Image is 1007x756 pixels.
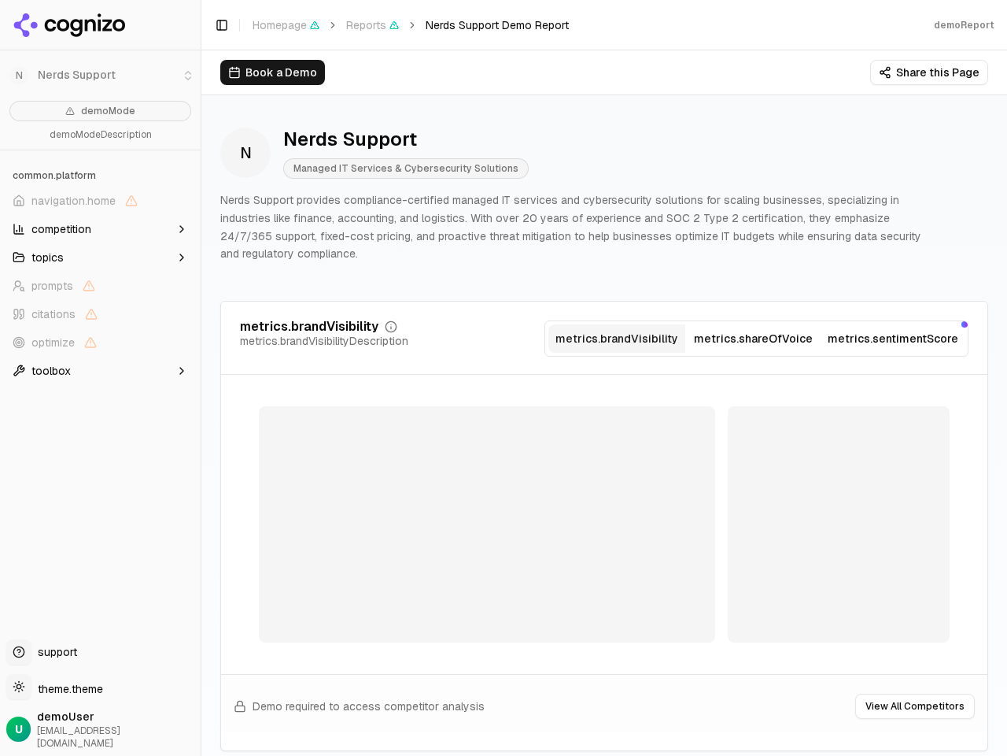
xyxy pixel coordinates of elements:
span: Reports [346,17,399,33]
button: competition [6,217,194,242]
span: [EMAIL_ADDRESS][DOMAIN_NAME] [37,724,194,750]
button: toolbox [6,358,194,384]
span: competition [31,221,91,237]
span: optimize [31,335,75,350]
div: metrics.brandVisibilityDescription [240,333,408,349]
button: Share this Page [870,60,988,85]
div: demoReport [934,19,994,31]
span: Nerds Support Demo Report [426,17,569,33]
span: toolbox [31,363,71,379]
div: Nerds Support [283,127,529,152]
span: Managed IT Services & Cybersecurity Solutions [283,158,529,179]
span: N [220,128,271,178]
nav: breadcrumb [253,17,569,33]
span: Demo required to access competitor analysis [253,699,485,714]
button: topics [6,245,194,270]
button: metrics.sentimentScore [821,324,965,353]
button: View All Competitors [855,694,975,719]
button: metrics.brandVisibility [548,324,685,353]
span: navigation.home [31,193,116,209]
div: metrics.brandVisibility [240,321,378,333]
span: support [31,644,77,660]
span: prompts [31,278,73,294]
button: Book a Demo [220,60,325,85]
span: topics [31,250,64,265]
div: common.platform [6,163,194,188]
span: citations [31,306,76,322]
span: demoUser [37,709,194,724]
button: metrics.shareOfVoice [685,324,822,353]
span: theme.theme [31,682,103,696]
span: Homepage [253,17,319,33]
span: U [15,721,23,737]
span: demoMode [81,105,135,117]
p: Nerds Support provides compliance-certified managed IT services and cybersecurity solutions for s... [220,191,925,263]
p: demoModeDescription [9,128,191,143]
